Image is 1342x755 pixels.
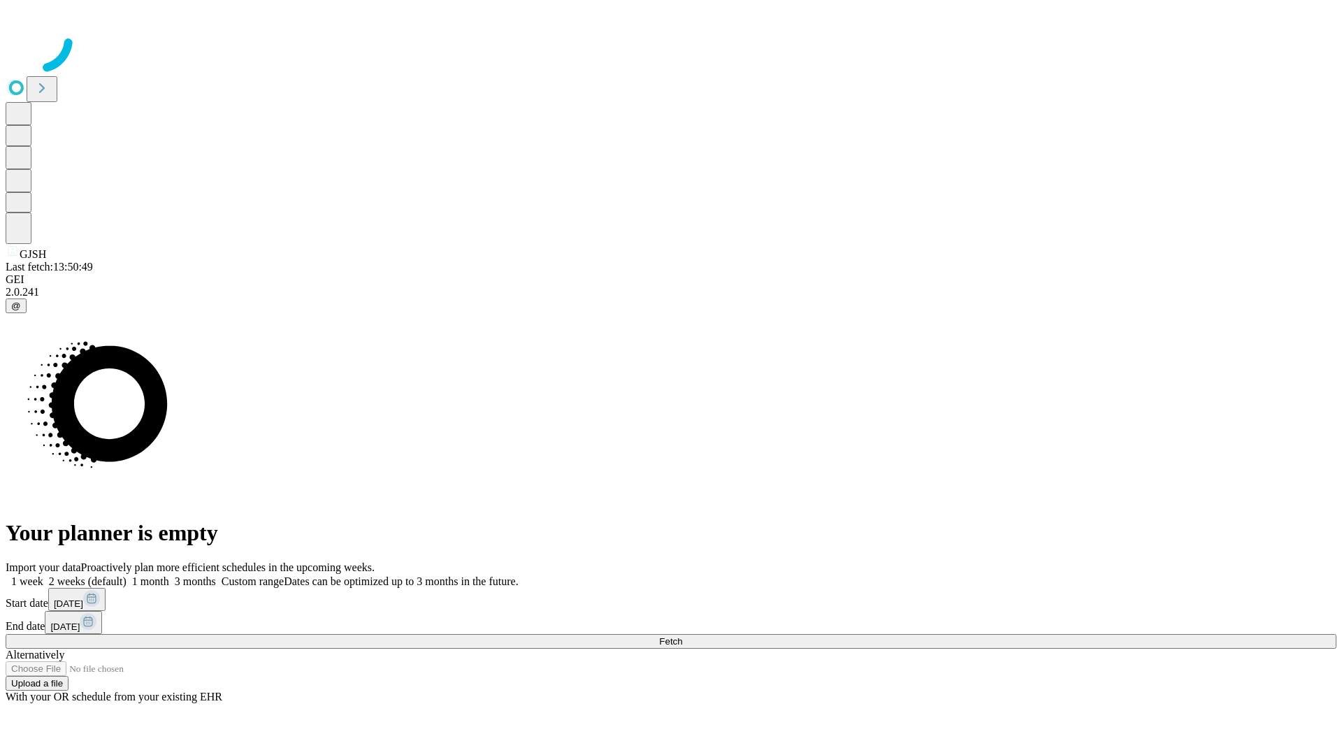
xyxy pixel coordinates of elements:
[50,621,80,632] span: [DATE]
[6,299,27,313] button: @
[6,691,222,703] span: With your OR schedule from your existing EHR
[49,575,127,587] span: 2 weeks (default)
[45,611,102,634] button: [DATE]
[6,676,68,691] button: Upload a file
[6,520,1336,546] h1: Your planner is empty
[6,588,1336,611] div: Start date
[6,611,1336,634] div: End date
[6,261,93,273] span: Last fetch: 13:50:49
[48,588,106,611] button: [DATE]
[6,649,64,661] span: Alternatively
[175,575,216,587] span: 3 months
[81,561,375,573] span: Proactively plan more efficient schedules in the upcoming weeks.
[11,575,43,587] span: 1 week
[222,575,284,587] span: Custom range
[6,273,1336,286] div: GEI
[6,634,1336,649] button: Fetch
[132,575,169,587] span: 1 month
[11,301,21,311] span: @
[20,248,46,260] span: GJSH
[659,636,682,647] span: Fetch
[6,561,81,573] span: Import your data
[284,575,518,587] span: Dates can be optimized up to 3 months in the future.
[54,598,83,609] span: [DATE]
[6,286,1336,299] div: 2.0.241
